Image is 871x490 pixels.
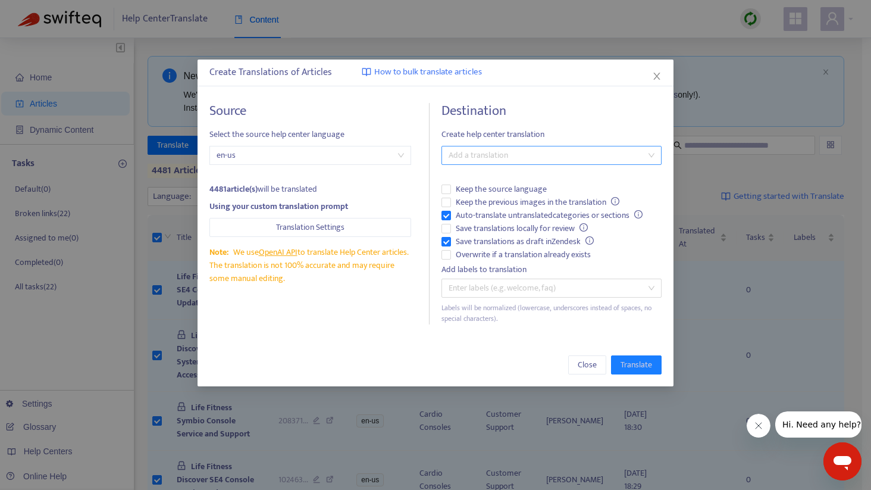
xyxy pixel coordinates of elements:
span: info-circle [611,197,619,205]
span: Select the source help center language [209,128,411,141]
h4: Source [209,103,411,119]
strong: 4481 article(s) [209,182,258,196]
span: info-circle [585,236,594,245]
div: Create Translations of Articles [209,65,662,80]
div: Add labels to translation [441,263,662,276]
div: Labels will be normalized (lowercase, underscores instead of spaces, no special characters). [441,302,662,325]
span: info-circle [634,210,643,219]
span: Keep the previous images in the translation [451,196,624,209]
iframe: Close message [747,414,770,438]
span: close [652,71,662,81]
span: How to bulk translate articles [374,65,482,79]
span: Auto-translate untranslated categories or sections [451,209,647,222]
span: Keep the source language [451,183,552,196]
span: Overwrite if a translation already exists [451,248,596,261]
a: How to bulk translate articles [362,65,482,79]
img: image-link [362,67,371,77]
button: Translate [611,355,662,374]
span: Save translations locally for review [451,222,593,235]
iframe: Button to launch messaging window [823,442,861,480]
button: Close [650,70,663,83]
div: We use to translate Help Center articles. The translation is not 100% accurate and may require so... [209,246,411,285]
button: Translation Settings [209,218,411,237]
span: Translation Settings [276,221,344,234]
span: Create help center translation [441,128,662,141]
span: en-us [217,146,404,164]
span: Save translations as draft in Zendesk [451,235,599,248]
button: Close [568,355,606,374]
a: OpenAI API [259,245,297,259]
h4: Destination [441,103,662,119]
div: Using your custom translation prompt [209,200,411,213]
div: will be translated [209,183,411,196]
span: info-circle [579,223,588,232]
span: Close [578,358,597,372]
iframe: Message from company [775,411,861,438]
span: Note: [209,245,228,259]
